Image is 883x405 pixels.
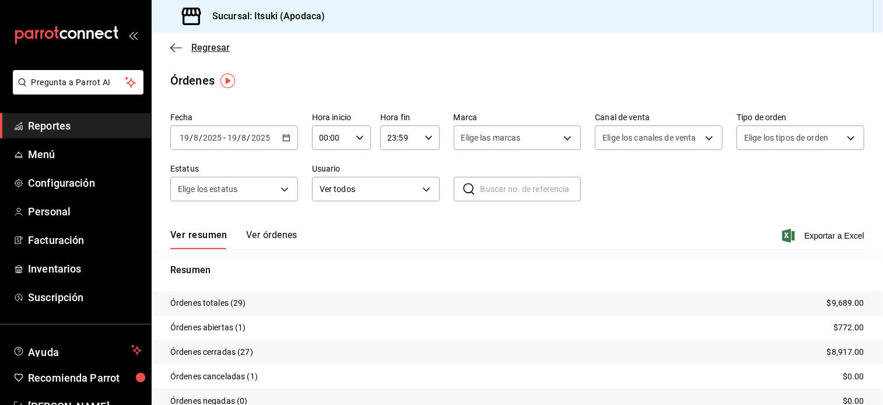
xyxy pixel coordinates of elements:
label: Fecha [170,114,298,122]
input: -- [241,133,247,142]
p: Órdenes canceladas (1) [170,371,258,383]
a: Pregunta a Parrot AI [8,85,143,97]
label: Estatus [170,165,298,173]
input: ---- [202,133,222,142]
button: Pregunta a Parrot AI [13,70,143,95]
input: -- [179,133,190,142]
span: Pregunta a Parrot AI [31,76,125,89]
p: Resumen [170,263,864,277]
font: Menú [28,148,55,160]
input: Buscar no. de referencia [481,177,581,201]
img: Marcador de información sobre herramientas [220,74,235,88]
button: Regresar [170,42,230,53]
label: Hora inicio [312,114,371,122]
label: Canal de venta [595,114,723,122]
p: $9,689.00 [827,297,864,309]
span: / [237,133,241,142]
p: $772.00 [833,322,864,334]
font: Configuración [28,177,95,189]
label: Usuario [312,165,440,173]
span: Elige los estatus [178,183,237,195]
font: Exportar a Excel [804,231,864,240]
span: / [247,133,251,142]
font: Reportes [28,120,71,132]
p: Órdenes abiertas (1) [170,322,246,334]
span: Elige los tipos de orden [744,132,828,144]
font: Inventarios [28,263,81,275]
span: / [190,133,193,142]
button: open_drawer_menu [128,30,138,40]
font: Suscripción [28,291,83,303]
span: Elige las marcas [461,132,521,144]
p: $8,917.00 [827,346,864,358]
div: Órdenes [170,72,215,89]
span: Ver todos [320,183,418,195]
font: Recomienda Parrot [28,372,120,384]
p: $0.00 [843,371,864,383]
p: Órdenes totales (29) [170,297,246,309]
label: Marca [454,114,581,122]
div: Pestañas de navegación [170,229,297,249]
font: Ver resumen [170,229,227,241]
span: Elige los canales de venta [602,132,696,144]
h3: Sucursal: Itsuki (Apodaca) [203,9,325,23]
label: Hora fin [380,114,439,122]
span: - [223,133,226,142]
label: Tipo de orden [737,114,864,122]
input: ---- [251,133,271,142]
span: Regresar [191,42,230,53]
span: Ayuda [28,343,127,357]
span: / [199,133,202,142]
button: Exportar a Excel [784,229,864,243]
p: Órdenes cerradas (27) [170,346,253,358]
input: -- [193,133,199,142]
font: Personal [28,205,71,218]
font: Facturación [28,234,84,246]
input: -- [227,133,237,142]
button: Ver órdenes [246,229,297,249]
